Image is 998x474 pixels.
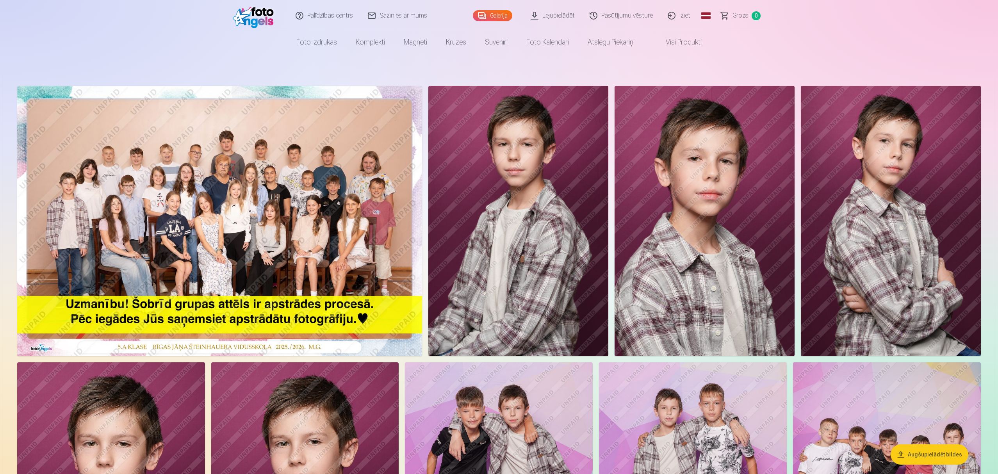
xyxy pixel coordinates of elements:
a: Visi produkti [644,31,711,53]
a: Krūzes [437,31,476,53]
a: Magnēti [394,31,437,53]
img: /fa1 [233,3,278,28]
a: Suvenīri [476,31,517,53]
a: Komplekti [346,31,394,53]
a: Foto izdrukas [287,31,346,53]
a: Foto kalendāri [517,31,578,53]
span: 0 [752,11,761,20]
a: Atslēgu piekariņi [578,31,644,53]
span: Grozs [732,11,748,20]
a: Galerija [473,10,512,21]
button: Augšupielādēt bildes [891,444,968,465]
